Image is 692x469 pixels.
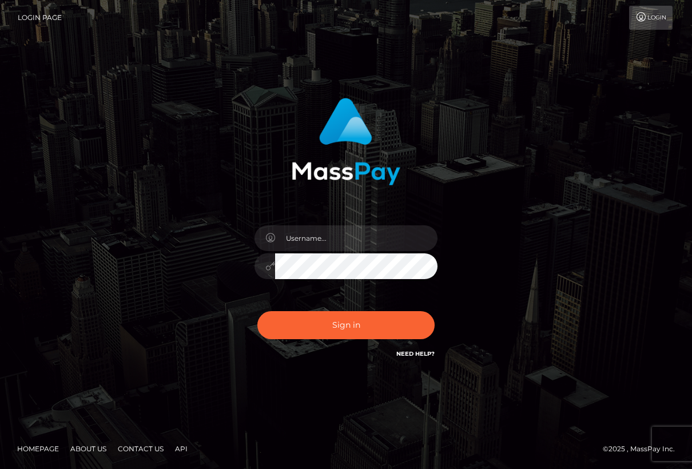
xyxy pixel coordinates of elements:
a: About Us [66,440,111,458]
a: Homepage [13,440,63,458]
div: © 2025 , MassPay Inc. [603,443,683,455]
a: Login Page [18,6,62,30]
a: Need Help? [396,350,435,357]
a: Login [629,6,673,30]
input: Username... [275,225,438,251]
img: MassPay Login [292,98,400,185]
a: Contact Us [113,440,168,458]
button: Sign in [257,311,435,339]
a: API [170,440,192,458]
